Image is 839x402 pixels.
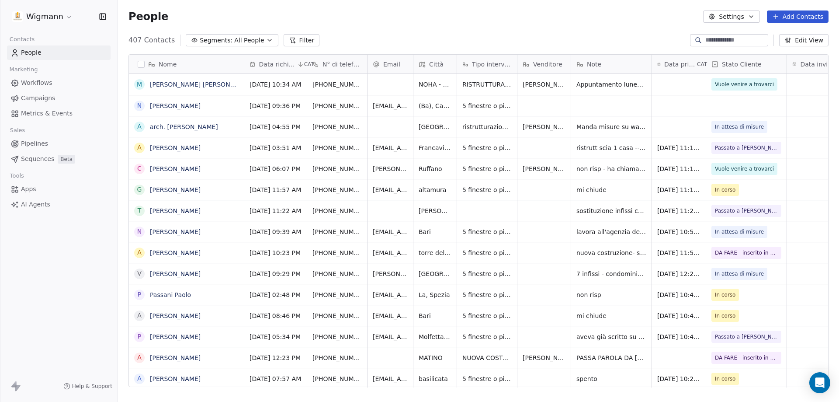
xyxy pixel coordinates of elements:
[715,122,764,131] span: In attesa di misure
[150,165,201,172] a: [PERSON_NAME]
[304,61,314,68] span: CAT
[419,143,451,152] span: Francavilla fontana
[576,206,646,215] span: sostituzione infissi condominio 3 piano. ora alluminio verde - vorrebbe pvc bianco eff legno o po...
[137,353,142,362] div: A
[462,227,512,236] span: 5 finestre o più di 5
[715,80,774,89] span: Vuole venire a trovarci
[576,290,646,299] span: non risp
[150,354,201,361] a: [PERSON_NAME]
[137,143,142,152] div: A
[657,206,700,215] span: [DATE] 11:24 AM
[657,374,700,383] span: [DATE] 10:28 AM
[523,122,565,131] span: [PERSON_NAME]
[312,185,362,194] span: [PHONE_NUMBER]
[373,311,408,320] span: [EMAIL_ADDRESS][DOMAIN_NAME]
[657,248,700,257] span: [DATE] 11:52 AM
[664,60,695,69] span: Data primo contatto
[21,94,55,103] span: Campaigns
[250,227,302,236] span: [DATE] 09:39 AM
[137,101,142,110] div: N
[657,164,700,173] span: [DATE] 11:14 AM
[457,55,517,73] div: Tipo intervento
[7,91,111,105] a: Campaigns
[250,122,302,131] span: [DATE] 04:55 PM
[419,269,451,278] span: [GEOGRAPHIC_DATA]
[419,332,451,341] span: Molfetta bari
[250,101,302,110] span: [DATE] 09:36 PM
[312,374,362,383] span: [PHONE_NUMBER]
[576,164,646,173] span: non risp - ha chiamato e vuole venire a trovarci
[250,290,302,299] span: [DATE] 02:48 PM
[150,291,191,298] a: Passani Paolo
[6,63,42,76] span: Marketing
[715,374,735,383] span: In corso
[657,185,700,194] span: [DATE] 11:11 AM
[517,55,571,73] div: Venditore
[21,200,50,209] span: AI Agents
[312,143,362,152] span: [PHONE_NUMBER]
[244,55,307,73] div: Data richiestaCAT
[137,80,142,89] div: M
[419,80,451,89] span: NOHA - GALATINA
[419,185,451,194] span: altamura
[657,290,700,299] span: [DATE] 10:48 AM
[284,34,320,46] button: Filter
[419,206,451,215] span: [PERSON_NAME] in [GEOGRAPHIC_DATA]
[576,143,646,152] span: ristrutt scia 1 casa -- 6 infissi + avvolg blinkroll avorio + cassonetto + zanz -- casa indipende...
[715,185,735,194] span: In corso
[21,109,73,118] span: Metrics & Events
[715,248,778,257] span: DA FARE - inserito in cartella
[697,61,707,68] span: CAT
[715,227,764,236] span: In attesa di misure
[462,122,512,131] span: ristrutturazione. Preventivo in pvc e alternativa alluminio.
[6,169,28,182] span: Tools
[715,269,764,278] span: In attesa di misure
[21,185,36,194] span: Apps
[523,353,565,362] span: [PERSON_NAME]
[312,206,362,215] span: [PHONE_NUMBER]
[7,106,111,121] a: Metrics & Events
[715,206,778,215] span: Passato a [PERSON_NAME]
[150,102,201,109] a: [PERSON_NAME]
[576,374,646,383] span: spento
[322,60,362,69] span: N° di telefono
[128,10,168,23] span: People
[576,80,646,89] span: Appuntamento lunedì 29 ore 17
[809,372,830,393] div: Open Intercom Messenger
[419,122,451,131] span: [GEOGRAPHIC_DATA]
[373,269,408,278] span: [PERSON_NAME][EMAIL_ADDRESS][DOMAIN_NAME]
[462,332,512,341] span: 5 finestre o più di 5
[657,227,700,236] span: [DATE] 10:53 AM
[234,36,264,45] span: All People
[373,185,408,194] span: [EMAIL_ADDRESS][DOMAIN_NAME]
[462,353,512,362] span: NUOVA COSTRUZIONE - O [PERSON_NAME] 2025 INIZIO IMPIANTI
[250,311,302,320] span: [DATE] 08:46 PM
[312,164,362,173] span: [PHONE_NUMBER]
[21,154,54,164] span: Sequences
[657,269,700,278] span: [DATE] 12:29 PM
[657,332,700,341] span: [DATE] 10:40 AM
[462,374,512,383] span: 5 finestre o più di 5
[462,248,512,257] span: 5 finestre o più di 5
[419,164,451,173] span: Ruffano
[250,206,302,215] span: [DATE] 11:22 AM
[576,332,646,341] span: aveva già scritto su whatsapp -- sostituzione palazzo vecchio -- 6 -120x280 persiane 2ante + 1 60...
[138,290,141,299] div: P
[367,55,413,73] div: Email
[312,353,362,362] span: [PHONE_NUMBER]
[373,143,408,152] span: [EMAIL_ADDRESS][DOMAIN_NAME]
[576,269,646,278] span: 7 infissi - condominio pt - FORN + POSA -- ora legno -- pvc bianco -- prima richiesta, non mi dic...
[150,270,201,277] a: [PERSON_NAME]
[462,164,512,173] span: 5 finestre o più di 5
[373,101,408,110] span: [EMAIL_ADDRESS][DOMAIN_NAME]
[58,155,75,164] span: Beta
[137,122,142,131] div: a
[21,78,52,87] span: Workflows
[373,164,408,173] span: [PERSON_NAME][EMAIL_ADDRESS][PERSON_NAME][DOMAIN_NAME]
[533,60,562,69] span: Venditore
[150,81,253,88] a: [PERSON_NAME] [PERSON_NAME]
[150,375,201,382] a: [PERSON_NAME]
[571,55,652,73] div: Note
[576,185,646,194] span: mi chiude
[250,248,302,257] span: [DATE] 10:23 PM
